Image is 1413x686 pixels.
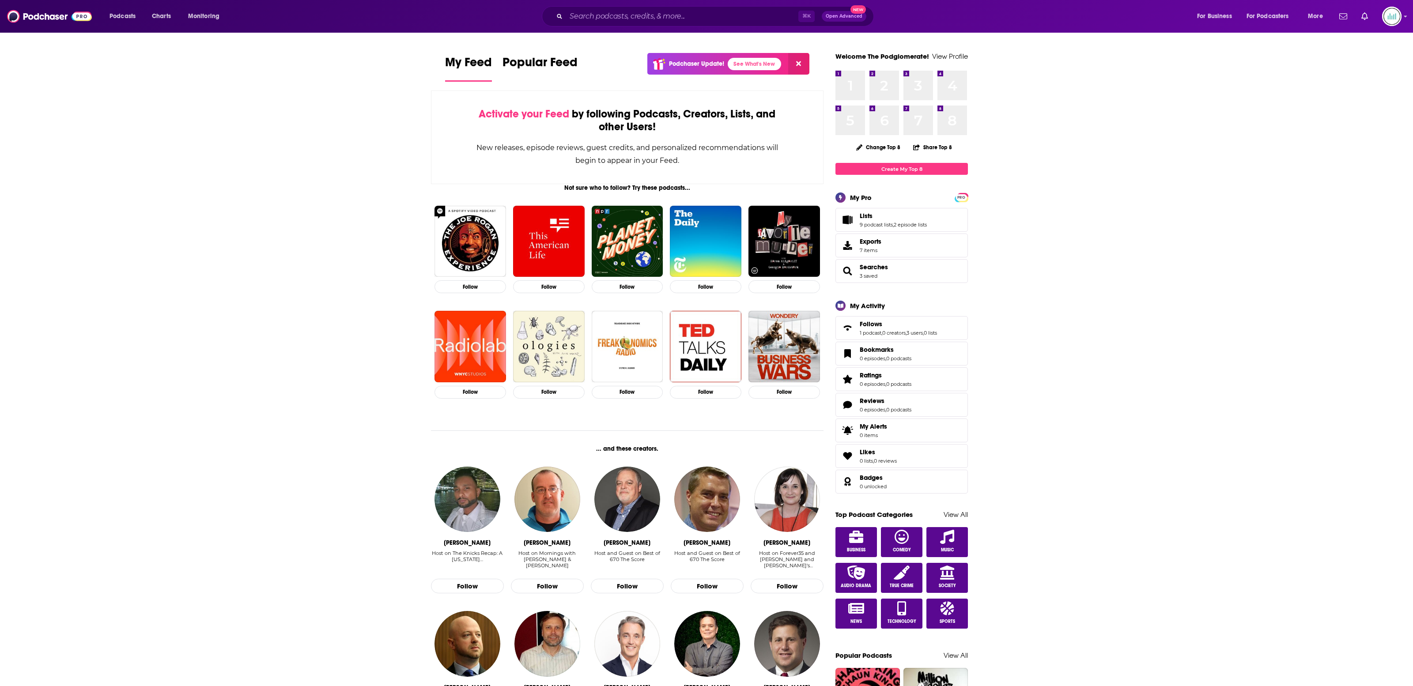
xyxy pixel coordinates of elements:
div: Host and Guest on Best of 670 The Score [591,550,664,562]
div: Doree Shafrir [763,539,810,547]
a: 1 podcast [860,330,881,336]
img: Dave Anthony [514,611,580,676]
input: Search podcasts, credits, & more... [566,9,798,23]
a: 0 lists [924,330,937,336]
a: Reviews [860,397,911,405]
span: , [885,407,886,413]
span: Likes [835,444,968,468]
a: My Feed [445,55,492,82]
span: New [850,5,866,14]
span: True Crime [890,583,914,588]
img: Radiolab [434,311,506,382]
a: Follows [860,320,937,328]
a: Exports [835,234,968,257]
a: Ologies with Alie Ward [513,311,585,382]
div: Host on Mornings with [PERSON_NAME] & [PERSON_NAME] [511,550,584,569]
a: 0 podcasts [886,407,911,413]
a: The Daily [670,206,741,277]
span: Reviews [860,397,884,405]
a: Likes [860,448,897,456]
span: Open Advanced [826,14,862,19]
a: Music [926,527,968,557]
div: New releases, episode reviews, guest credits, and personalized recommendations will begin to appe... [476,141,779,167]
img: The Joe Rogan Experience [434,206,506,277]
a: Ratings [860,371,911,379]
div: Troy Mahabir [444,539,491,547]
span: , [906,330,907,336]
a: 3 users [907,330,923,336]
a: Society [926,563,968,593]
img: My Favorite Murder with Karen Kilgariff and Georgia Hardstark [748,206,820,277]
img: Doree Shafrir [754,467,820,532]
a: Mike Mulligan [594,467,660,532]
span: For Podcasters [1247,10,1289,23]
span: Bookmarks [860,346,894,354]
img: Planet Money [592,206,663,277]
a: TED Talks Daily [670,311,741,382]
span: , [873,458,874,464]
a: Business Wars [748,311,820,382]
div: Host and Guest on Best of 670 The Score [671,550,744,562]
div: Host and Guest on Best of 670 The Score [591,550,664,569]
a: Bookmarks [860,346,911,354]
span: Lists [835,208,968,232]
button: Share Top 8 [913,139,952,156]
span: My Alerts [860,422,887,430]
span: More [1308,10,1323,23]
a: News [835,599,877,629]
button: open menu [1302,9,1334,23]
span: Lists [860,212,873,220]
button: Change Top 8 [851,142,906,153]
button: Follow [592,280,663,293]
a: 0 lists [860,458,873,464]
button: Follow [592,386,663,399]
button: open menu [103,9,147,23]
a: Badges [860,474,887,482]
a: 0 podcasts [886,381,911,387]
a: Show notifications dropdown [1358,9,1371,24]
img: Troy Mahabir [434,467,500,532]
span: Podcasts [110,10,136,23]
div: Eli Savoie [524,539,570,547]
span: Ratings [860,371,882,379]
span: , [885,355,886,362]
span: Badges [860,474,883,482]
img: Podchaser - Follow, Share and Rate Podcasts [7,8,92,25]
span: Monitoring [188,10,219,23]
button: open menu [1191,9,1243,23]
a: 0 episodes [860,381,885,387]
a: 9 podcast lists [860,222,893,228]
span: Popular Feed [502,55,578,75]
div: Host on Mornings with Greg & Eli [511,550,584,569]
a: See What's New [728,58,781,70]
span: Exports [860,237,881,245]
button: Follow [748,386,820,399]
span: My Feed [445,55,492,75]
img: Shane French [434,611,500,676]
p: Podchaser Update! [669,60,724,68]
div: Host on Forever35 and [PERSON_NAME] and [PERSON_NAME]'s Eggcellent … [751,550,824,569]
button: Show profile menu [1382,7,1402,26]
a: My Alerts [835,418,968,442]
button: Follow [671,579,744,594]
button: Follow [591,579,664,594]
img: Rick Walker [674,611,740,676]
span: , [881,330,882,336]
img: David Haugh [674,467,740,532]
a: Scott Becker [754,611,820,676]
span: Reviews [835,393,968,417]
button: Open AdvancedNew [822,11,866,22]
a: 3 saved [860,273,877,279]
a: Follows [839,322,856,334]
button: Follow [511,579,584,594]
span: , [923,330,924,336]
button: Follow [434,386,506,399]
span: Searches [835,259,968,283]
a: True Crime [881,563,922,593]
a: 2 episode lists [894,222,927,228]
